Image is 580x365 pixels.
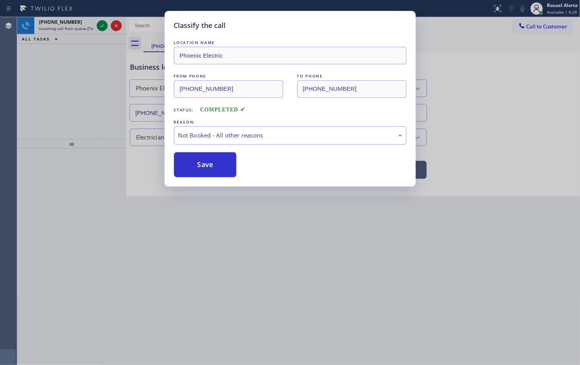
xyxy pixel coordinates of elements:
[174,72,283,80] div: FROM PHONE
[174,20,226,31] h5: Classify the call
[174,80,283,98] input: From phone
[297,72,406,80] div: TO PHONE
[297,80,406,98] input: To phone
[174,118,406,126] div: REASON:
[174,107,194,113] span: Status:
[200,107,245,113] span: COMPLETED
[174,152,237,177] button: Save
[174,39,406,47] div: LOCATION NAME
[178,131,402,140] div: Not Booked - All other reasons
